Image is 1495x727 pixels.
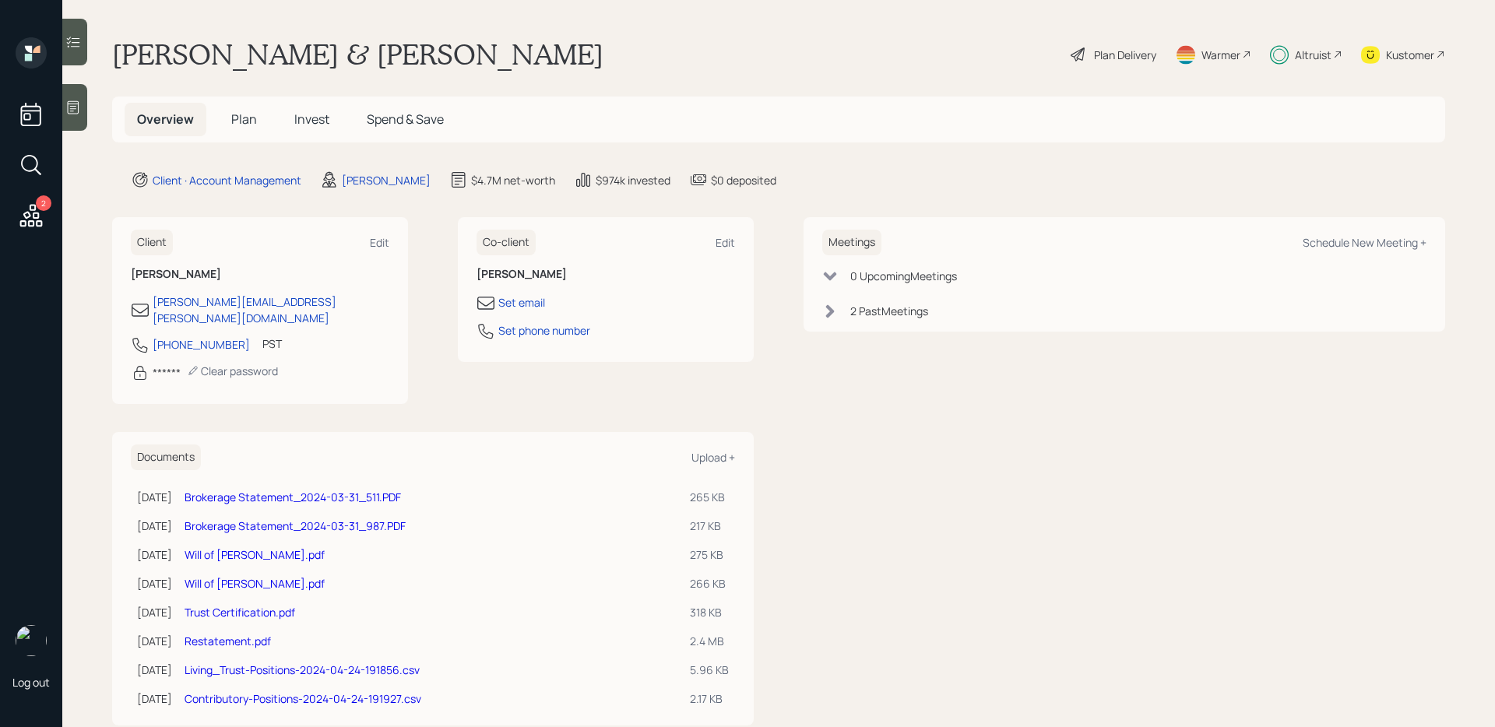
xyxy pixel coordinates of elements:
a: Trust Certification.pdf [185,605,295,620]
div: 5.96 KB [690,662,729,678]
div: Edit [370,235,389,250]
div: 2 Past Meeting s [850,303,928,319]
div: Client · Account Management [153,172,301,188]
div: 318 KB [690,604,729,620]
div: 275 KB [690,546,729,563]
div: Set email [498,294,545,311]
div: [PHONE_NUMBER] [153,336,250,353]
a: Restatement.pdf [185,634,271,648]
a: Contributory-Positions-2024-04-24-191927.csv [185,691,421,706]
h6: Co-client [477,230,536,255]
div: 2.4 MB [690,633,729,649]
div: Altruist [1295,47,1331,63]
div: [DATE] [137,662,172,678]
div: Schedule New Meeting + [1303,235,1426,250]
div: [DATE] [137,633,172,649]
div: [PERSON_NAME] [342,172,431,188]
div: 217 KB [690,518,729,534]
div: Edit [716,235,735,250]
div: Warmer [1201,47,1240,63]
a: Living_Trust-Positions-2024-04-24-191856.csv [185,662,420,677]
div: Log out [12,675,50,690]
div: Kustomer [1386,47,1434,63]
div: [DATE] [137,518,172,534]
h6: Documents [131,444,201,470]
div: [DATE] [137,690,172,707]
div: Upload + [691,450,735,465]
div: [DATE] [137,575,172,592]
h6: [PERSON_NAME] [131,268,389,281]
div: [DATE] [137,546,172,563]
div: 2.17 KB [690,690,729,707]
h6: Client [131,230,173,255]
a: Will of [PERSON_NAME].pdf [185,576,325,591]
a: Brokerage Statement_2024-03-31_987.PDF [185,518,406,533]
div: Clear password [187,363,278,378]
span: Overview [137,111,194,128]
span: Plan [231,111,257,128]
div: Set phone number [498,322,590,339]
h6: [PERSON_NAME] [477,268,735,281]
h6: Meetings [822,230,881,255]
div: Plan Delivery [1094,47,1156,63]
h1: [PERSON_NAME] & [PERSON_NAME] [112,37,603,72]
div: $0 deposited [711,172,776,188]
div: $4.7M net-worth [471,172,555,188]
div: [PERSON_NAME][EMAIL_ADDRESS][PERSON_NAME][DOMAIN_NAME] [153,293,389,326]
a: Will of [PERSON_NAME].pdf [185,547,325,562]
div: $974k invested [596,172,670,188]
a: Brokerage Statement_2024-03-31_511.PDF [185,490,401,504]
div: 2 [36,195,51,211]
span: Invest [294,111,329,128]
div: PST [262,335,282,352]
div: [DATE] [137,604,172,620]
img: sami-boghos-headshot.png [16,625,47,656]
span: Spend & Save [367,111,444,128]
div: 266 KB [690,575,729,592]
div: 0 Upcoming Meeting s [850,268,957,284]
div: [DATE] [137,489,172,505]
div: 265 KB [690,489,729,505]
